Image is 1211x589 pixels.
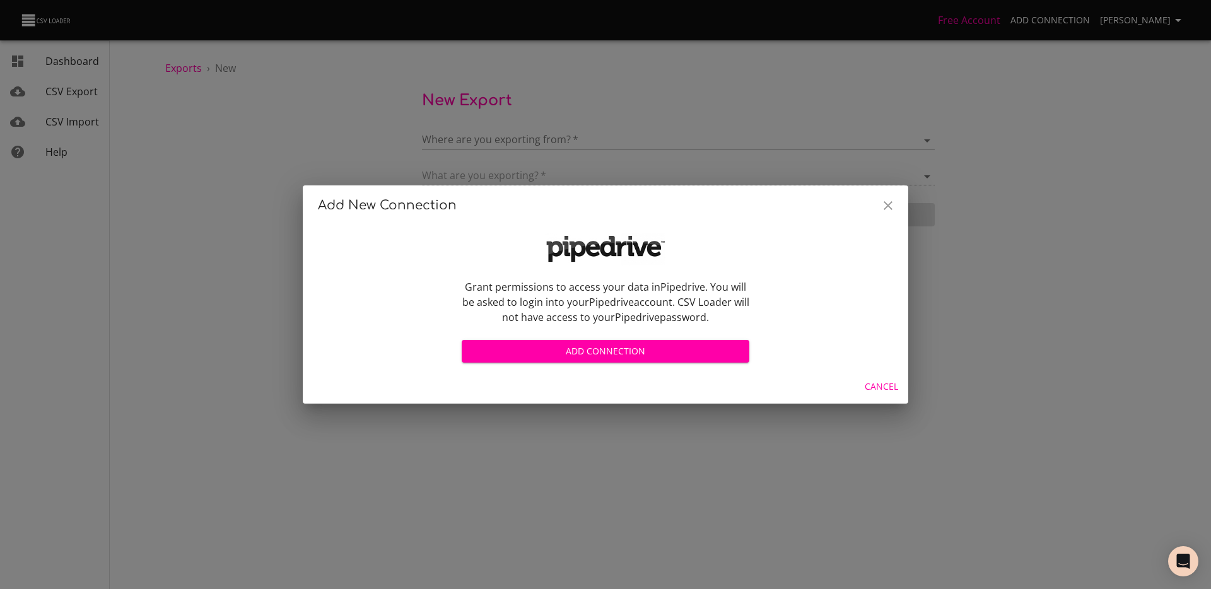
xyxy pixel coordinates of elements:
p: Grant permissions to access your data in Pipedrive . You will be asked to login into your Pipedri... [462,279,749,325]
div: Open Intercom Messenger [1168,546,1198,576]
span: Cancel [865,379,898,395]
span: Add Connection [472,344,739,359]
h2: Add New Connection [318,195,893,216]
button: Add Connection [462,340,749,363]
button: Close [873,190,903,221]
img: logo-x4-39b9a7149d7ad8aeb68e2e7287ff7c88.png [542,231,669,266]
button: Cancel [860,375,903,399]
